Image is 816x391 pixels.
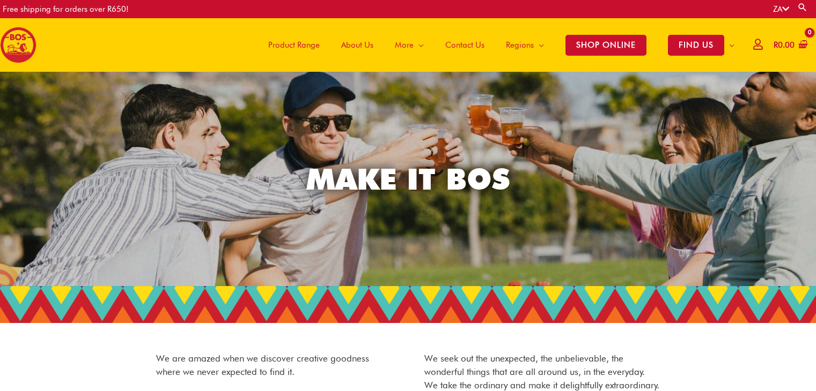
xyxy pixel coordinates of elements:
a: About Us [330,18,384,72]
a: View Shopping Cart, empty [771,33,808,57]
h1: MAKE IT BOS [108,159,709,200]
span: More [395,29,414,61]
p: We are amazed when we discover creative goodness where we never expected to find it. [156,352,392,379]
a: Product Range [258,18,330,72]
nav: Site Navigation [249,18,745,72]
span: Contact Us [445,29,484,61]
span: Product Range [268,29,320,61]
bdi: 0.00 [774,40,795,50]
a: Search button [797,2,808,12]
a: More [384,18,435,72]
span: R [774,40,778,50]
span: SHOP ONLINE [565,35,646,56]
span: FIND US [668,35,724,56]
span: Regions [506,29,534,61]
a: SHOP ONLINE [555,18,657,72]
a: ZA [773,4,789,14]
a: Regions [495,18,555,72]
a: Contact Us [435,18,495,72]
span: About Us [341,29,373,61]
